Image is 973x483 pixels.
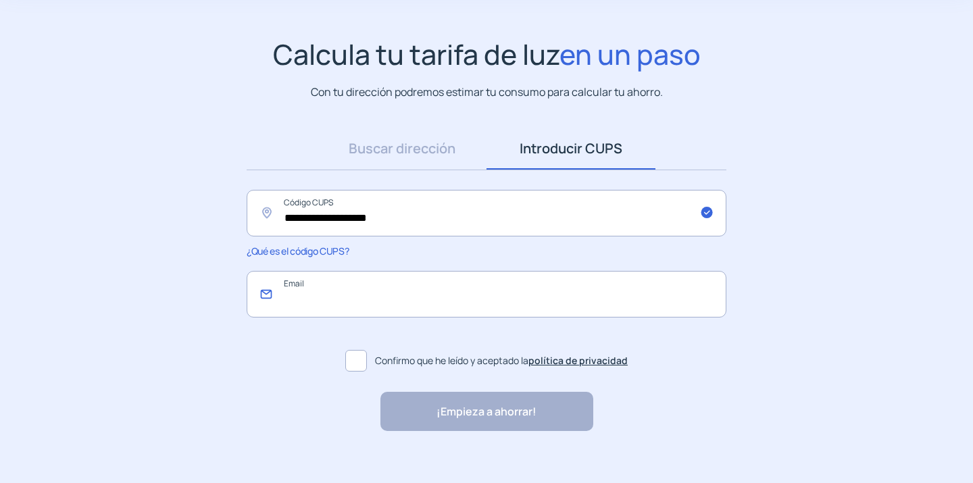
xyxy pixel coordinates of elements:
a: Introducir CUPS [487,128,655,170]
span: ¿Qué es el código CUPS? [247,245,349,257]
a: Buscar dirección [318,128,487,170]
span: en un paso [559,35,701,73]
p: Con tu dirección podremos estimar tu consumo para calcular tu ahorro. [311,84,663,101]
span: Confirmo que he leído y aceptado la [375,353,628,368]
a: política de privacidad [528,354,628,367]
h1: Calcula tu tarifa de luz [273,38,701,71]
